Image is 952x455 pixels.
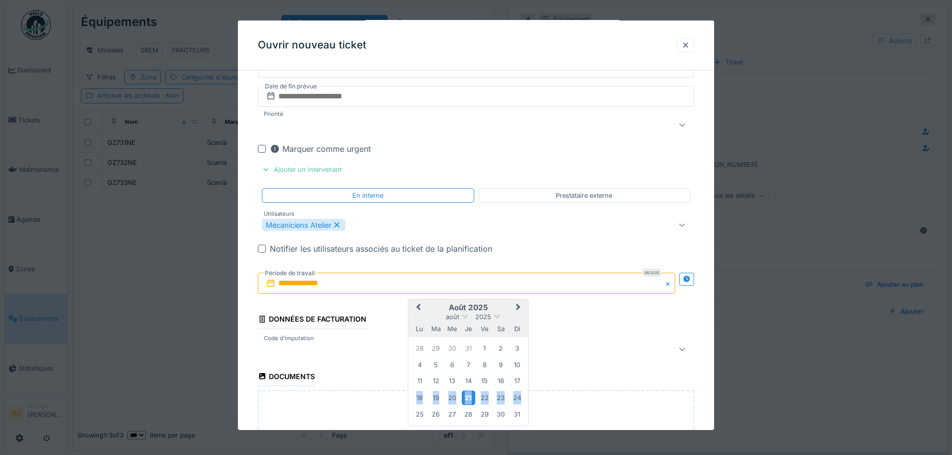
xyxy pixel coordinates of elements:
[429,408,443,421] div: Choose mardi 26 août 2025
[462,342,475,355] div: Choose jeudi 31 juillet 2025
[478,391,491,405] div: Choose vendredi 22 août 2025
[556,191,612,200] div: Prestataire externe
[510,408,524,421] div: Choose dimanche 31 août 2025
[462,408,475,421] div: Choose jeudi 28 août 2025
[511,300,527,316] button: Next Month
[413,391,426,405] div: Choose lundi 18 août 2025
[494,322,508,336] div: samedi
[429,374,443,388] div: Choose mardi 12 août 2025
[258,369,315,386] div: Documents
[475,313,491,321] span: 2025
[445,408,459,421] div: Choose mercredi 27 août 2025
[258,163,346,176] div: Ajouter un intervenant
[262,110,285,118] label: Priorité
[494,358,508,372] div: Choose samedi 9 août 2025
[510,358,524,372] div: Choose dimanche 10 août 2025
[264,268,316,279] label: Période de travail
[445,322,459,336] div: mercredi
[643,269,661,277] div: Requis
[445,358,459,372] div: Choose mercredi 6 août 2025
[429,342,443,355] div: Choose mardi 29 juillet 2025
[429,322,443,336] div: mardi
[413,358,426,372] div: Choose lundi 4 août 2025
[262,210,296,218] label: Utilisateurs
[262,334,316,343] label: Code d'imputation
[258,312,366,329] div: Données de facturation
[413,408,426,421] div: Choose lundi 25 août 2025
[445,374,459,388] div: Choose mercredi 13 août 2025
[262,219,345,231] div: Mécaniciens Atelier
[478,322,491,336] div: vendredi
[494,391,508,405] div: Choose samedi 23 août 2025
[445,391,459,405] div: Choose mercredi 20 août 2025
[510,342,524,355] div: Choose dimanche 3 août 2025
[429,391,443,405] div: Choose mardi 19 août 2025
[494,342,508,355] div: Choose samedi 2 août 2025
[446,313,459,321] span: août
[352,191,383,200] div: En interne
[429,358,443,372] div: Choose mardi 5 août 2025
[494,374,508,388] div: Choose samedi 16 août 2025
[409,300,425,316] button: Previous Month
[412,340,525,422] div: Month août, 2025
[494,408,508,421] div: Choose samedi 30 août 2025
[408,303,528,312] h2: août 2025
[462,322,475,336] div: jeudi
[258,39,366,51] h3: Ouvrir nouveau ticket
[462,358,475,372] div: Choose jeudi 7 août 2025
[270,243,492,255] div: Notifier les utilisateurs associés au ticket de la planification
[413,374,426,388] div: Choose lundi 11 août 2025
[683,57,694,78] button: Close
[462,374,475,388] div: Choose jeudi 14 août 2025
[413,342,426,355] div: Choose lundi 28 juillet 2025
[478,374,491,388] div: Choose vendredi 15 août 2025
[664,273,675,294] button: Close
[510,322,524,336] div: dimanche
[478,358,491,372] div: Choose vendredi 8 août 2025
[413,322,426,336] div: lundi
[478,342,491,355] div: Choose vendredi 1 août 2025
[462,391,475,405] div: Choose jeudi 21 août 2025
[510,374,524,388] div: Choose dimanche 17 août 2025
[478,408,491,421] div: Choose vendredi 29 août 2025
[510,391,524,405] div: Choose dimanche 24 août 2025
[445,342,459,355] div: Choose mercredi 30 juillet 2025
[270,143,371,155] div: Marquer comme urgent
[264,81,318,92] label: Date de fin prévue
